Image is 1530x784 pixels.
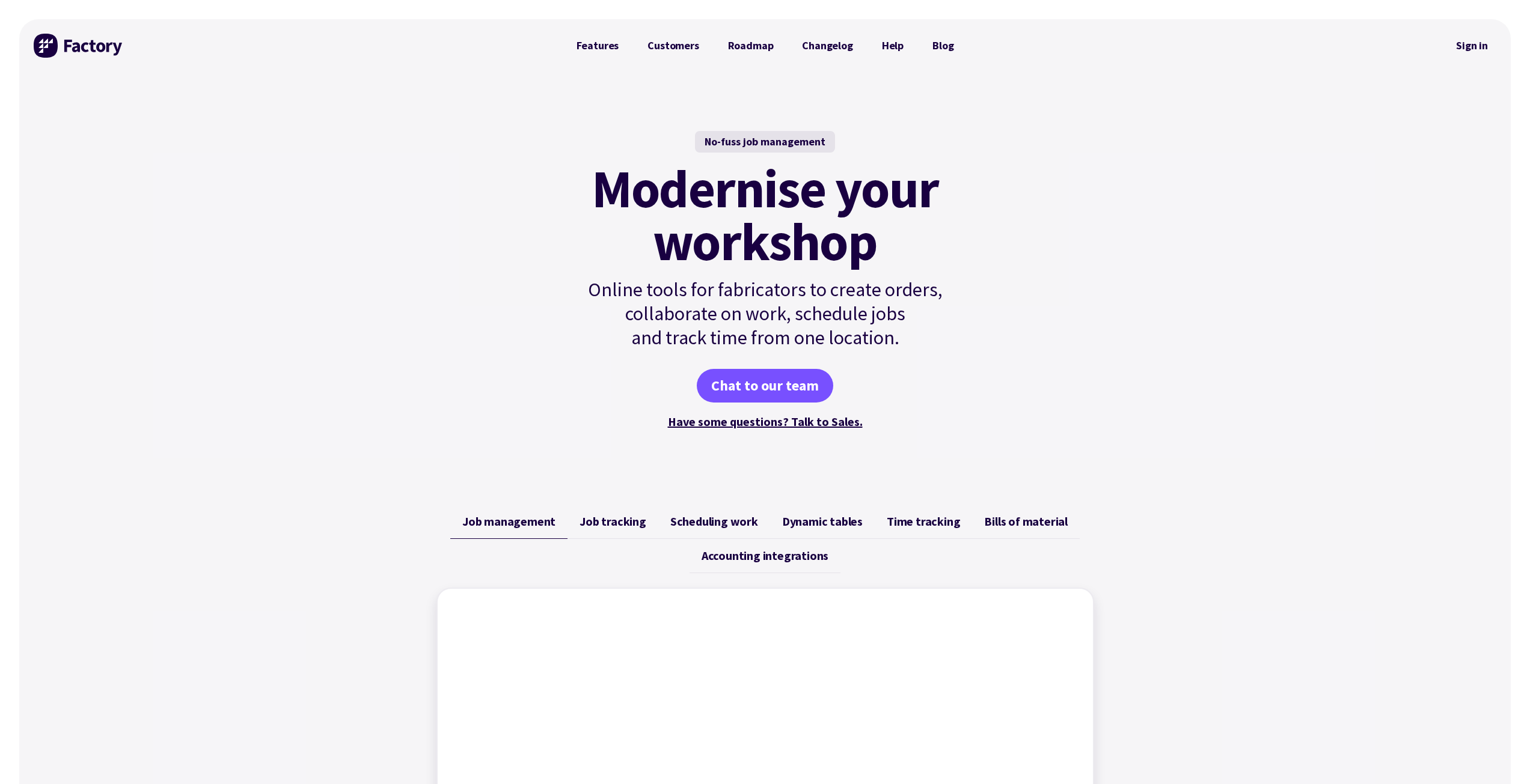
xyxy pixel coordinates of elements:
mark: Modernise your workshop [592,162,938,268]
a: Chat to our team [697,369,833,403]
div: No-fuss job management [695,131,835,153]
a: Features [562,34,634,58]
span: Job tracking [580,514,646,529]
nav: Secondary Navigation [1448,32,1496,59]
img: Factory [34,34,124,58]
nav: Primary Navigation [562,34,968,58]
a: Changelog [788,34,867,58]
span: Time tracking [887,514,960,529]
a: Blog [918,34,968,58]
a: Customers [633,34,713,58]
a: Have some questions? Talk to Sales. [668,414,863,429]
span: Scheduling work [670,514,758,529]
a: Help [868,34,918,58]
span: Dynamic tables [782,514,863,529]
p: Online tools for fabricators to create orders, collaborate on work, schedule jobs and track time ... [562,278,968,350]
a: Roadmap [714,34,788,58]
span: Accounting integrations [702,548,828,563]
span: Bills of material [984,514,1068,529]
a: Sign in [1448,32,1496,59]
span: Job management [462,514,555,529]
